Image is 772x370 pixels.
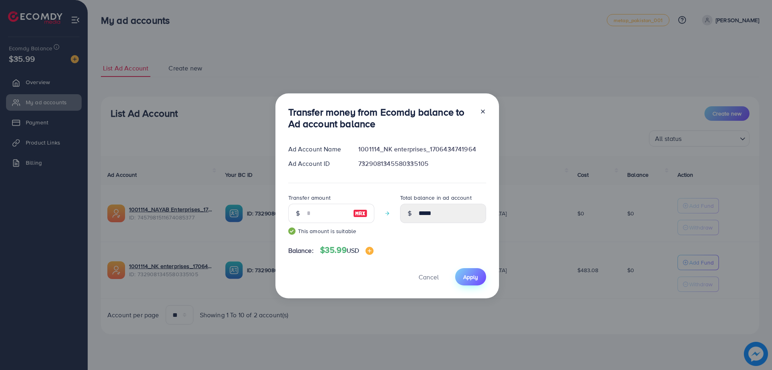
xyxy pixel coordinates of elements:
div: Ad Account ID [282,159,352,168]
img: guide [288,227,296,235]
h4: $35.99 [320,245,374,255]
small: This amount is suitable [288,227,374,235]
img: image [353,209,368,218]
span: Apply [463,273,478,281]
label: Transfer amount [288,194,331,202]
div: 7329081345580335105 [352,159,492,168]
div: 1001114_NK enterprises_1706434741964 [352,145,492,154]
label: Total balance in ad account [400,194,472,202]
span: USD [347,246,359,255]
button: Apply [455,268,486,285]
span: Cancel [419,273,439,281]
span: Balance: [288,246,314,255]
img: image [365,247,374,255]
div: Ad Account Name [282,145,352,154]
button: Cancel [409,268,449,285]
h3: Transfer money from Ecomdy balance to Ad account balance [288,106,473,130]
